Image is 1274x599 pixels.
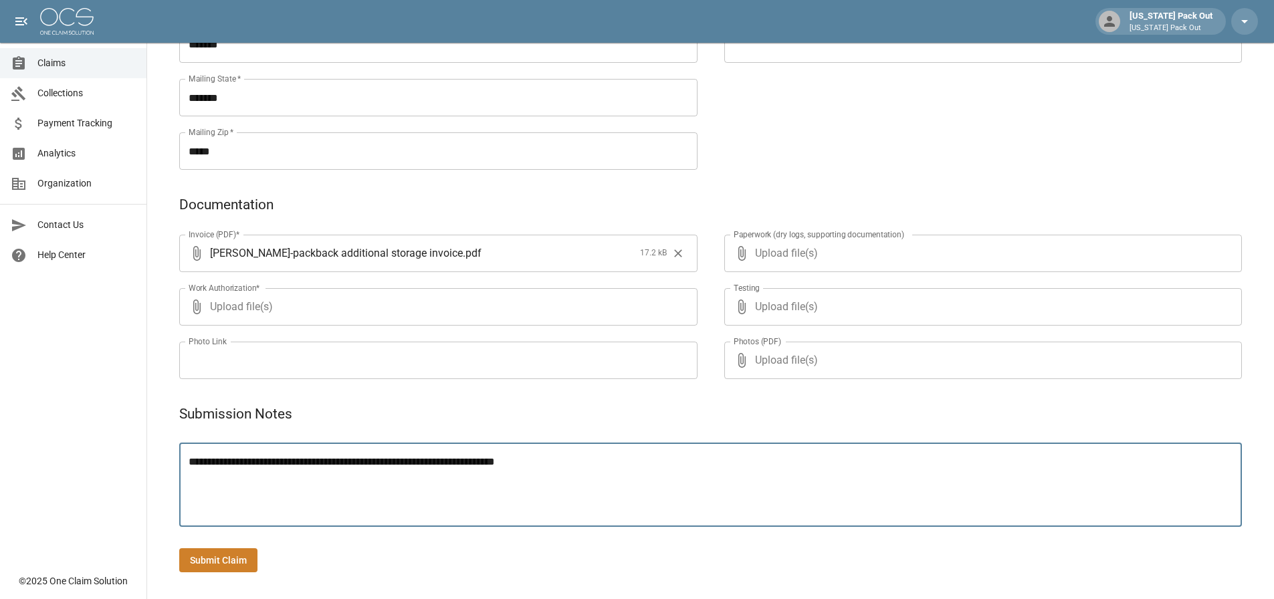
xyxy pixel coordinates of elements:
[37,176,136,191] span: Organization
[189,229,240,240] label: Invoice (PDF)*
[755,288,1206,326] span: Upload file(s)
[1124,9,1218,33] div: [US_STATE] Pack Out
[189,126,234,138] label: Mailing Zip
[8,8,35,35] button: open drawer
[189,336,227,347] label: Photo Link
[734,229,904,240] label: Paperwork (dry logs, supporting documentation)
[179,548,257,573] button: Submit Claim
[210,288,661,326] span: Upload file(s)
[19,574,128,588] div: © 2025 One Claim Solution
[755,342,1206,379] span: Upload file(s)
[640,247,667,260] span: 17.2 kB
[40,8,94,35] img: ocs-logo-white-transparent.png
[463,245,482,261] span: . pdf
[755,235,1206,272] span: Upload file(s)
[37,56,136,70] span: Claims
[37,218,136,232] span: Contact Us
[1130,23,1212,34] p: [US_STATE] Pack Out
[668,243,688,263] button: Clear
[37,248,136,262] span: Help Center
[37,116,136,130] span: Payment Tracking
[37,86,136,100] span: Collections
[734,282,760,293] label: Testing
[189,73,241,84] label: Mailing State
[37,146,136,160] span: Analytics
[734,336,781,347] label: Photos (PDF)
[189,282,260,293] label: Work Authorization*
[210,245,463,261] span: [PERSON_NAME]-packback additional storage invoice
